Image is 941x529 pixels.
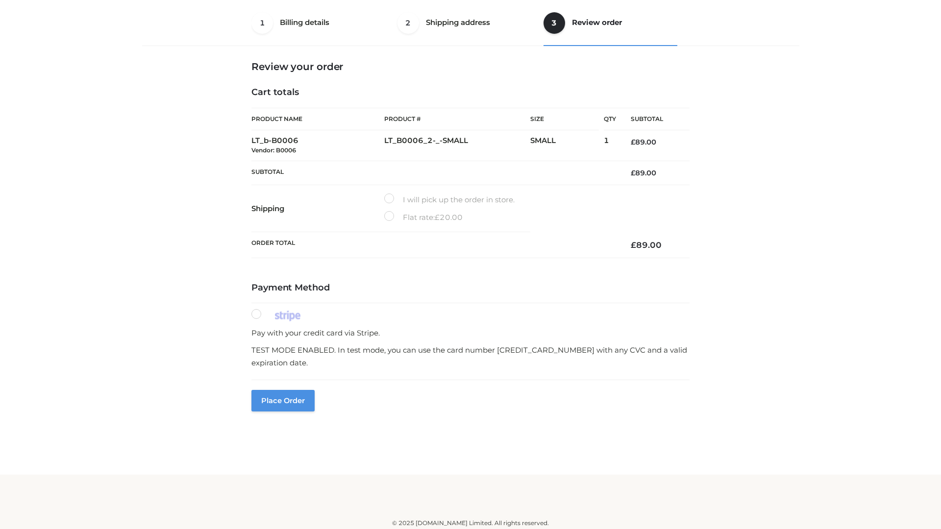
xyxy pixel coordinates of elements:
h4: Cart totals [251,87,690,98]
td: LT_B0006_2-_-SMALL [384,130,530,161]
td: LT_b-B0006 [251,130,384,161]
th: Subtotal [616,108,690,130]
bdi: 89.00 [631,138,656,146]
bdi: 20.00 [435,213,463,222]
th: Product Name [251,108,384,130]
th: Product # [384,108,530,130]
p: TEST MODE ENABLED. In test mode, you can use the card number [CREDIT_CARD_NUMBER] with any CVC an... [251,344,690,369]
span: £ [631,138,635,146]
th: Size [530,108,599,130]
th: Subtotal [251,161,616,185]
th: Shipping [251,185,384,232]
button: Place order [251,390,315,411]
td: SMALL [530,130,604,161]
bdi: 89.00 [631,168,656,177]
span: £ [435,213,440,222]
p: Pay with your credit card via Stripe. [251,327,690,339]
small: Vendor: B0006 [251,146,296,154]
span: £ [631,168,635,177]
label: I will pick up the order in store. [384,193,515,206]
h3: Review your order [251,61,690,72]
td: 1 [604,130,616,161]
label: Flat rate: [384,211,463,224]
div: © 2025 [DOMAIN_NAME] Limited. All rights reserved. [146,518,795,528]
th: Qty [604,108,616,130]
span: £ [631,240,636,250]
th: Order Total [251,232,616,258]
h4: Payment Method [251,283,690,293]
bdi: 89.00 [631,240,662,250]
